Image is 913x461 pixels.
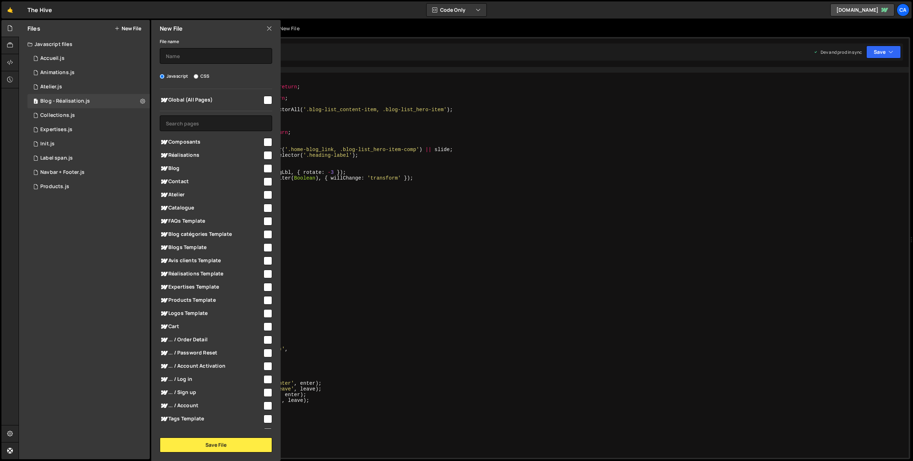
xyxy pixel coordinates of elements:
[160,437,272,452] button: Save File
[160,138,262,146] span: Composants
[27,108,150,123] div: 17034/47715.js
[27,123,150,137] div: 17034/47990.js
[813,49,862,55] div: Dev and prod in sync
[160,96,262,104] span: Global (All Pages)
[160,283,262,291] span: Expertises Template
[272,25,302,32] div: New File
[27,51,150,66] div: 17034/46801.js
[160,25,183,32] h2: New File
[40,126,72,133] div: Expertises.js
[160,243,262,252] span: Blogs Template
[1,1,19,19] a: 🤙
[27,94,150,108] div: 17034/48019.js
[830,4,894,16] a: [DOMAIN_NAME]
[194,73,209,80] label: CSS
[160,74,164,79] input: Javascript
[40,169,85,176] div: Navbar + Footer.js
[160,402,262,410] span: ... / Account
[866,46,901,58] button: Save
[40,141,55,147] div: Init.js
[160,322,262,331] span: Cart
[160,115,272,131] input: Search pages
[160,38,179,45] label: File name
[160,217,262,226] span: FAQs Template
[160,230,262,239] span: Blog catégories Template
[27,165,150,180] div: 17034/47476.js
[27,6,52,14] div: The Hive
[160,177,262,186] span: Contact
[27,80,150,94] div: 17034/47966.js
[160,362,262,371] span: ... / Account Activation
[27,25,40,32] h2: Files
[34,99,38,105] span: 2
[160,415,262,423] span: Tags Template
[194,74,198,79] input: CSS
[40,84,62,90] div: Atelier.js
[40,155,73,161] div: Label span.js
[897,4,909,16] a: Ca
[114,26,141,31] button: New File
[160,164,262,173] span: Blog
[160,270,262,278] span: Réalisations Template
[160,336,262,344] span: ... / Order Detail
[27,180,150,194] div: 17034/47579.js
[160,151,262,160] span: Réalisations
[160,309,262,318] span: Logos Template
[19,37,150,51] div: Javascript files
[40,55,65,62] div: Accueil.js
[160,204,262,212] span: Catalogue
[160,428,262,436] span: Vendors Template
[160,388,262,397] span: ... / Sign up
[160,48,272,64] input: Name
[40,98,90,104] div: Blog - Réalisation.js
[27,66,150,80] div: 17034/46849.js
[40,183,69,190] div: Products.js
[160,257,262,265] span: Avis clients Template
[40,112,75,119] div: Collections.js
[160,375,262,384] span: ... / Log in
[160,349,262,357] span: ... / Password Reset
[160,296,262,305] span: Products Template
[27,151,150,165] div: 17034/47788.js
[27,137,150,151] div: 17034/46803.js
[160,73,188,80] label: Javascript
[40,69,75,76] div: Animations.js
[160,191,262,199] span: Atelier
[427,4,486,16] button: Code Only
